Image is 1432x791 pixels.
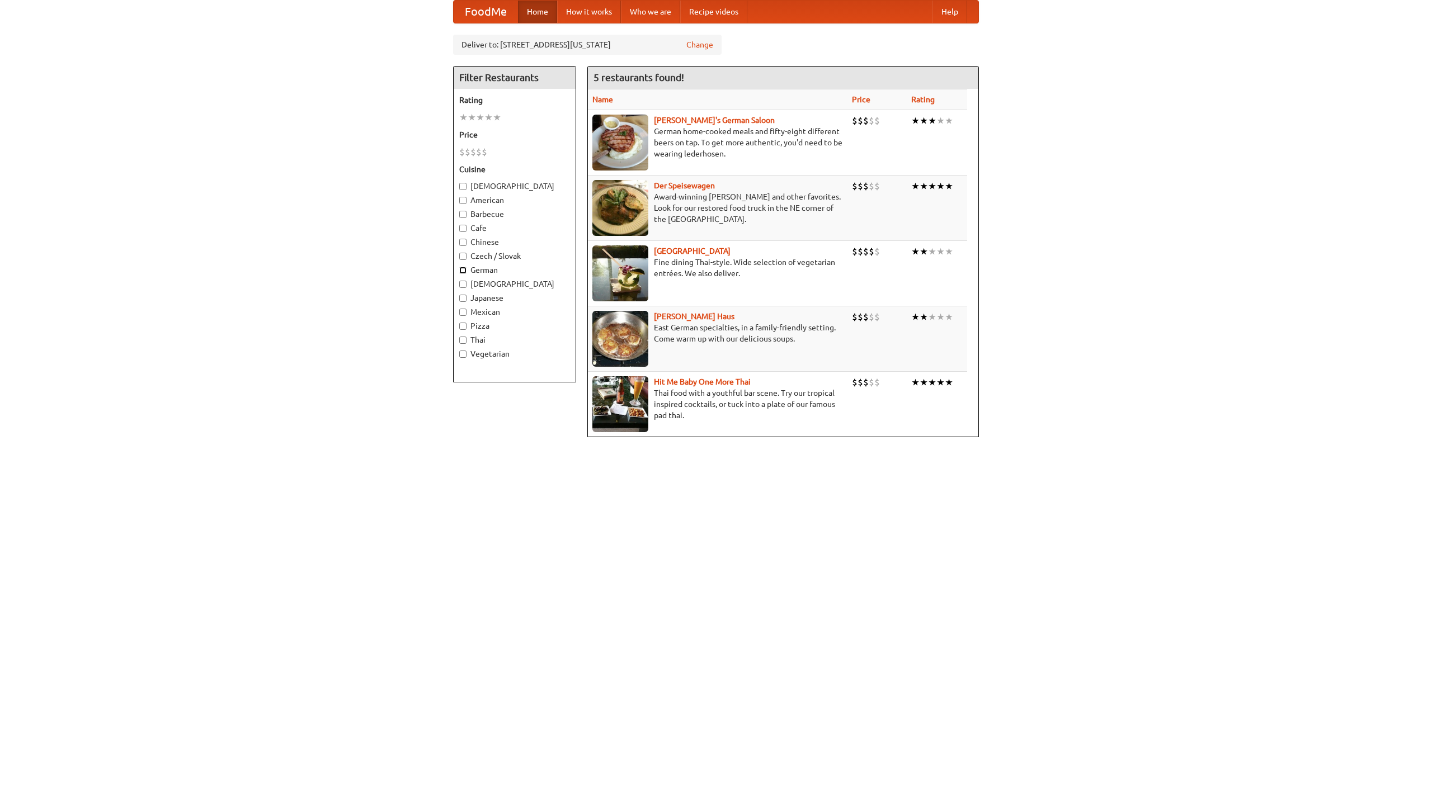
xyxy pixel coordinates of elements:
a: Who we are [621,1,680,23]
input: Thai [459,337,467,344]
b: [PERSON_NAME]'s German Saloon [654,116,775,125]
li: $ [874,180,880,192]
p: Thai food with a youthful bar scene. Try our tropical inspired cocktails, or tuck into a plate of... [592,387,843,421]
label: Japanese [459,292,570,304]
li: ★ [945,115,953,127]
li: ★ [911,376,920,389]
li: ★ [484,111,493,124]
input: Chinese [459,239,467,246]
label: American [459,195,570,206]
li: $ [852,376,858,389]
li: ★ [928,180,936,192]
img: babythai.jpg [592,376,648,432]
label: Chinese [459,236,570,248]
li: $ [470,146,476,158]
li: ★ [936,115,945,127]
li: ★ [936,311,945,323]
a: Price [852,95,870,104]
li: ★ [476,111,484,124]
li: ★ [936,376,945,389]
li: ★ [911,311,920,323]
li: $ [482,146,487,158]
li: ★ [911,180,920,192]
label: Barbecue [459,209,570,220]
li: ★ [920,376,928,389]
li: $ [858,376,863,389]
li: $ [858,115,863,127]
p: Fine dining Thai-style. Wide selection of vegetarian entrées. We also deliver. [592,257,843,279]
a: How it works [557,1,621,23]
li: $ [459,146,465,158]
li: $ [869,245,874,258]
input: Japanese [459,295,467,302]
img: kohlhaus.jpg [592,311,648,367]
li: $ [874,311,880,323]
label: German [459,264,570,276]
input: Czech / Slovak [459,253,467,260]
li: ★ [459,111,468,124]
label: Mexican [459,306,570,318]
li: ★ [911,245,920,258]
li: ★ [928,115,936,127]
a: Rating [911,95,935,104]
h5: Price [459,129,570,140]
li: ★ [493,111,501,124]
li: ★ [945,376,953,389]
li: ★ [945,180,953,192]
a: Name [592,95,613,104]
a: Der Speisewagen [654,181,715,190]
li: $ [476,146,482,158]
input: German [459,267,467,274]
img: satay.jpg [592,245,648,301]
label: [DEMOGRAPHIC_DATA] [459,181,570,192]
p: Award-winning [PERSON_NAME] and other favorites. Look for our restored food truck in the NE corne... [592,191,843,225]
li: $ [852,180,858,192]
img: speisewagen.jpg [592,180,648,236]
li: ★ [920,180,928,192]
h4: Filter Restaurants [454,67,576,89]
a: Help [932,1,967,23]
li: $ [852,245,858,258]
li: ★ [928,245,936,258]
input: American [459,197,467,204]
input: Barbecue [459,211,467,218]
li: $ [869,311,874,323]
input: Pizza [459,323,467,330]
a: Hit Me Baby One More Thai [654,377,751,386]
li: $ [858,180,863,192]
input: Vegetarian [459,350,467,358]
li: $ [874,245,880,258]
li: ★ [468,111,476,124]
li: ★ [928,311,936,323]
li: ★ [920,311,928,323]
label: Czech / Slovak [459,250,570,262]
ng-pluralize: 5 restaurants found! [593,72,684,83]
a: FoodMe [454,1,518,23]
li: $ [852,311,858,323]
li: $ [863,376,869,389]
li: $ [874,376,880,389]
a: Recipe videos [680,1,747,23]
div: Deliver to: [STREET_ADDRESS][US_STATE] [453,35,722,55]
li: ★ [911,115,920,127]
li: ★ [936,180,945,192]
li: $ [869,115,874,127]
p: German home-cooked meals and fifty-eight different beers on tap. To get more authentic, you'd nee... [592,126,843,159]
input: Mexican [459,309,467,316]
input: [DEMOGRAPHIC_DATA] [459,183,467,190]
li: $ [869,180,874,192]
li: ★ [928,376,936,389]
li: $ [465,146,470,158]
li: ★ [920,115,928,127]
a: [PERSON_NAME] Haus [654,312,734,321]
li: $ [863,311,869,323]
li: $ [863,245,869,258]
li: ★ [936,245,945,258]
input: [DEMOGRAPHIC_DATA] [459,281,467,288]
a: [GEOGRAPHIC_DATA] [654,247,731,255]
li: $ [858,311,863,323]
